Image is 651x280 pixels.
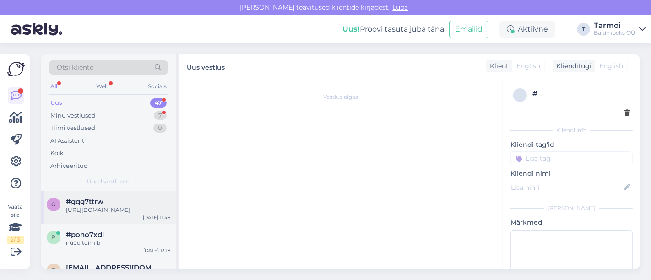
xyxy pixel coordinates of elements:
div: All [49,81,59,92]
div: 7 [154,111,167,120]
input: Lisa tag [510,151,633,165]
div: Minu vestlused [50,111,96,120]
div: Kliendi info [510,126,633,135]
div: Tarmoi [594,22,635,29]
div: Klient [486,61,509,71]
div: Proovi tasuta juba täna: [342,24,445,35]
div: Kõik [50,149,64,158]
span: t [52,267,55,274]
div: Socials [146,81,168,92]
div: [PERSON_NAME] [510,204,633,212]
div: Web [95,81,111,92]
span: #gqg7ttrw [66,198,103,206]
div: AI Assistent [50,136,84,145]
div: Aktiivne [499,21,555,38]
span: p [52,234,56,241]
input: Lisa nimi [511,183,622,193]
div: T [577,23,590,36]
label: Uus vestlus [187,60,225,72]
p: Kliendi nimi [510,169,633,178]
div: [DATE] 13:18 [143,247,170,254]
span: English [599,61,623,71]
span: Otsi kliente [57,63,93,72]
span: timur.kozlov@gmail.com [66,264,161,272]
div: 2 / 3 [7,236,24,244]
div: [URL][DOMAIN_NAME] [66,206,170,214]
div: Vestlus algas [188,93,494,101]
p: Märkmed [510,218,633,227]
div: Baltimpeks OÜ [594,29,635,37]
span: #pono7xdl [66,231,104,239]
a: TarmoiBaltimpeks OÜ [594,22,646,37]
div: Klienditugi [553,61,591,71]
span: g [52,201,56,208]
div: 0 [153,124,167,133]
span: Luba [390,3,411,11]
span: English [516,61,540,71]
div: Tiimi vestlused [50,124,95,133]
div: nüüd toimib [66,239,170,247]
b: Uus! [342,25,360,33]
div: Vaata siia [7,203,24,244]
div: [DATE] 11:46 [143,214,170,221]
button: Emailid [449,21,488,38]
img: Askly Logo [7,62,25,76]
span: Uued vestlused [87,178,130,186]
div: Uus [50,98,62,108]
div: # [532,88,630,99]
div: 47 [150,98,167,108]
p: Kliendi tag'id [510,140,633,150]
div: Arhiveeritud [50,162,88,171]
